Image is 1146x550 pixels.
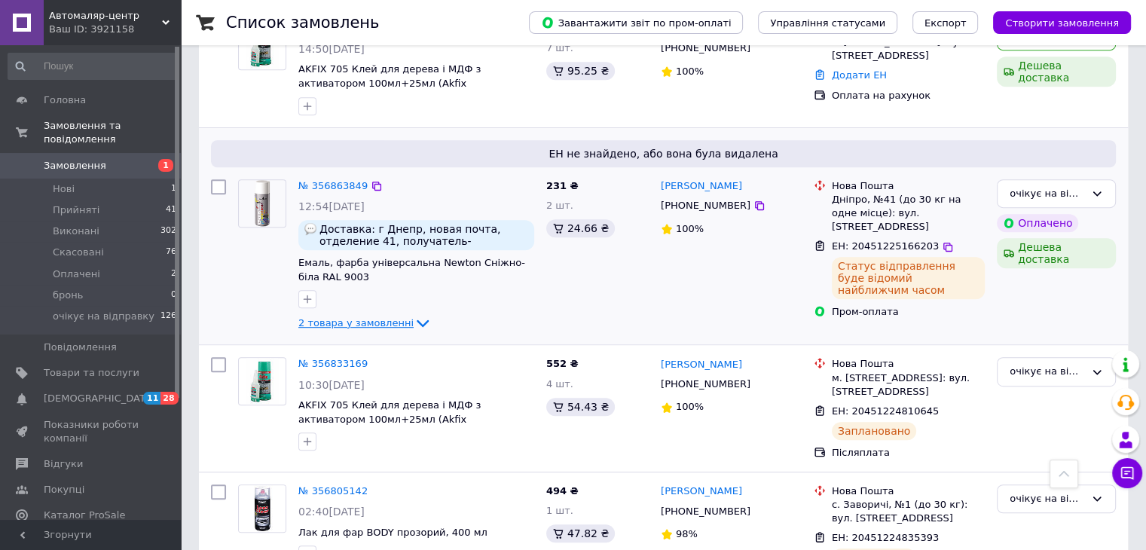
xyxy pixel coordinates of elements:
span: 494 ₴ [546,485,579,497]
span: 1 [171,182,176,196]
div: 47.82 ₴ [546,524,615,542]
span: Повідомлення [44,341,117,354]
a: AKFIX 705 Клей для дерева і МДФ з активатором 100мл+25мл (Akfix [GEOGRAPHIC_DATA]), коробка/блістер [298,399,495,438]
span: 0 [171,289,176,302]
a: № 356833169 [298,358,368,369]
span: ЕН: 20451224835393 [832,532,939,543]
div: Дніпро, №41 (до 30 кг на одне місце): вул. [STREET_ADDRESS] [832,193,985,234]
span: 100% [676,66,704,77]
span: Відгуки [44,457,83,471]
span: Покупці [44,483,84,497]
span: Нові [53,182,75,196]
span: 126 [160,310,176,323]
span: 11 [143,392,160,405]
div: Оплата на рахунок [832,89,985,102]
a: [PERSON_NAME] [661,179,742,194]
span: 100% [676,223,704,234]
div: Ваш ID: 3921158 [49,23,181,36]
div: с. Заворичі, №1 (до 30 кг): вул. [STREET_ADDRESS] [832,498,985,525]
a: Фото товару [238,484,286,533]
span: 231 ₴ [546,180,579,191]
span: 12:54[DATE] [298,200,365,212]
button: Управління статусами [758,11,897,34]
span: 302 [160,225,176,238]
div: Оплачено [997,214,1078,232]
div: [PHONE_NUMBER] [658,502,753,521]
a: Фото товару [238,22,286,70]
span: 4 шт. [546,378,573,390]
span: 7 шт. [546,42,573,53]
span: Оплачені [53,267,100,281]
div: [PHONE_NUMBER] [658,196,753,215]
span: Товари та послуги [44,366,139,380]
img: :speech_balloon: [304,223,316,235]
a: Фото товару [238,357,286,405]
div: Нова Пошта [832,484,985,498]
span: Прийняті [53,203,99,217]
span: Завантажити звіт по пром-оплаті [541,16,731,29]
span: [DEMOGRAPHIC_DATA] [44,392,155,405]
span: 10:30[DATE] [298,379,365,391]
button: Експорт [912,11,979,34]
div: Заплановано [832,422,917,440]
span: Показники роботи компанії [44,418,139,445]
img: Фото товару [255,180,270,227]
a: AKFIX 705 Клей для дерева і МДФ з активатором 100мл+25мл (Akfix [GEOGRAPHIC_DATA]), коробка/блістер [298,63,495,102]
span: Управління статусами [770,17,885,29]
div: м. [STREET_ADDRESS]: вул. [STREET_ADDRESS] [832,371,985,399]
span: 1 шт. [546,505,573,516]
a: Лак для фар BODY прозорий, 400 мл [298,527,487,538]
span: 552 ₴ [546,358,579,369]
span: 2 [171,267,176,281]
span: 2 шт. [546,200,573,211]
div: очікує на відправку [1010,491,1085,507]
span: Експорт [924,17,967,29]
div: [PHONE_NUMBER] [658,38,753,58]
a: № 356863849 [298,180,368,191]
div: Нова Пошта [832,179,985,193]
span: Автомаляр-центр [49,9,162,23]
span: Емаль, фарба універсальна Newton Сніжно-біла RAL 9003 [298,257,525,283]
a: [PERSON_NAME] [661,358,742,372]
span: 2 товара у замовленні [298,317,414,328]
div: Статус відправлення буде відомий найближчим часом [832,257,985,299]
a: 2 товара у замовленні [298,317,432,328]
h1: Список замовлень [226,14,379,32]
span: Скасовані [53,246,104,259]
span: ЕН: 20451225166203 [832,240,939,252]
span: 02:40[DATE] [298,506,365,518]
span: Головна [44,93,86,107]
div: 54.43 ₴ [546,398,615,416]
div: очікує на відправку [1010,364,1085,380]
div: очікує на відправку [1010,186,1085,202]
span: Створити замовлення [1005,17,1119,29]
button: Чат з покупцем [1112,458,1142,488]
span: 41 [166,203,176,217]
span: 28 [160,392,178,405]
span: 1 [158,159,173,172]
div: Нова Пошта [832,357,985,371]
span: ЕН: 20451224810645 [832,405,939,417]
span: очікує на відправку [53,310,154,323]
img: Фото товару [239,485,286,532]
a: Додати ЕН [832,69,887,81]
div: [PHONE_NUMBER] [658,374,753,394]
button: Створити замовлення [993,11,1131,34]
span: Виконані [53,225,99,238]
a: Фото товару [238,179,286,228]
button: Завантажити звіт по пром-оплаті [529,11,743,34]
span: 14:50[DATE] [298,43,365,55]
span: Доставка: г Днепр, новая почта, отделение 41, получатель- [PERSON_NAME], 0667567109 [319,223,528,247]
img: Фото товару [246,358,278,405]
a: Створити замовлення [978,17,1131,28]
span: Замовлення та повідомлення [44,119,181,146]
span: ЕН не знайдено, або вона була видалена [217,146,1110,161]
img: Фото товару [246,23,278,69]
span: Каталог ProSale [44,509,125,522]
a: [PERSON_NAME] [661,484,742,499]
a: № 356805142 [298,485,368,497]
div: Дешева доставка [997,57,1116,87]
div: Пром-оплата [832,305,985,319]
